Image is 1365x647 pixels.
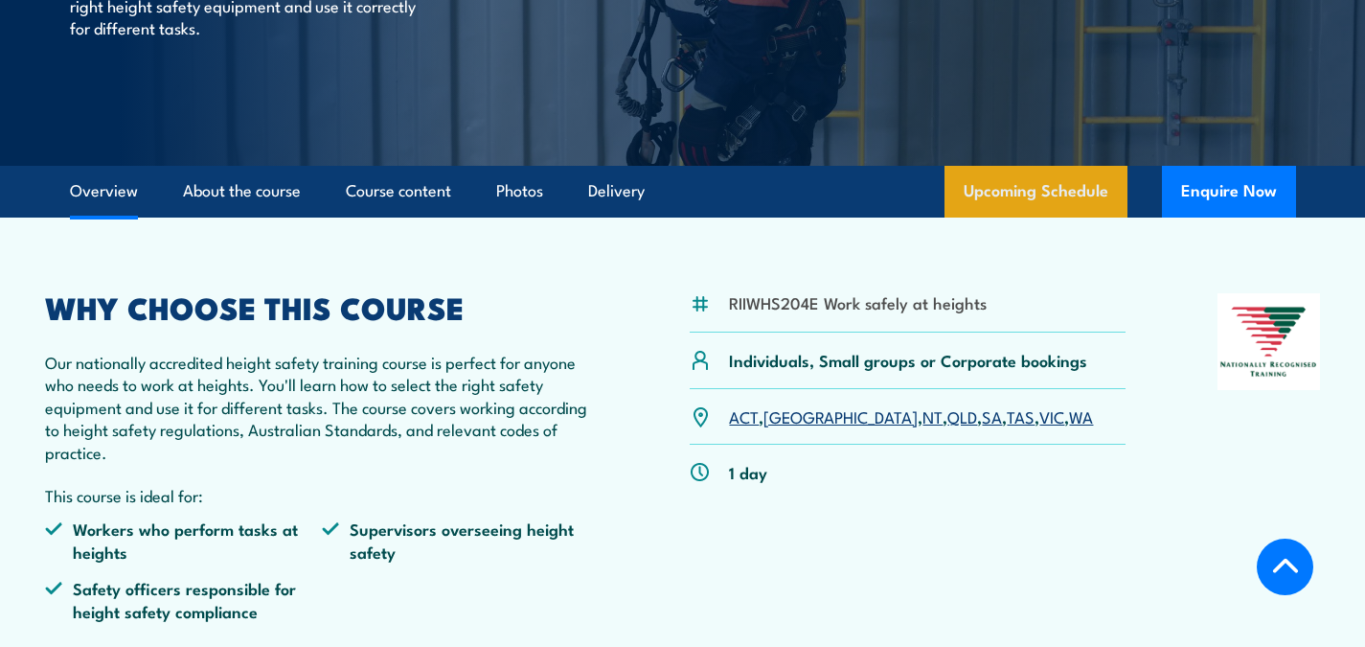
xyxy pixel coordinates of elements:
a: Delivery [588,166,645,217]
p: This course is ideal for: [45,484,598,506]
a: QLD [947,404,977,427]
a: [GEOGRAPHIC_DATA] [763,404,918,427]
li: Workers who perform tasks at heights [45,518,322,563]
a: About the course [183,166,301,217]
a: Course content [346,166,451,217]
a: ACT [729,404,759,427]
button: Enquire Now [1162,166,1296,218]
p: Individuals, Small groups or Corporate bookings [729,349,1087,371]
li: RIIWHS204E Work safely at heights [729,291,987,313]
a: VIC [1039,404,1064,427]
li: Supervisors overseeing height safety [322,518,599,563]
a: Overview [70,166,138,217]
a: SA [982,404,1002,427]
p: 1 day [729,461,767,483]
p: , , , , , , , [729,405,1093,427]
a: Photos [496,166,543,217]
a: WA [1069,404,1093,427]
a: NT [922,404,943,427]
li: Safety officers responsible for height safety compliance [45,577,322,622]
h2: WHY CHOOSE THIS COURSE [45,293,598,320]
a: Upcoming Schedule [944,166,1127,218]
p: Our nationally accredited height safety training course is perfect for anyone who needs to work a... [45,351,598,463]
img: Nationally Recognised Training logo. [1217,293,1320,390]
a: TAS [1007,404,1035,427]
